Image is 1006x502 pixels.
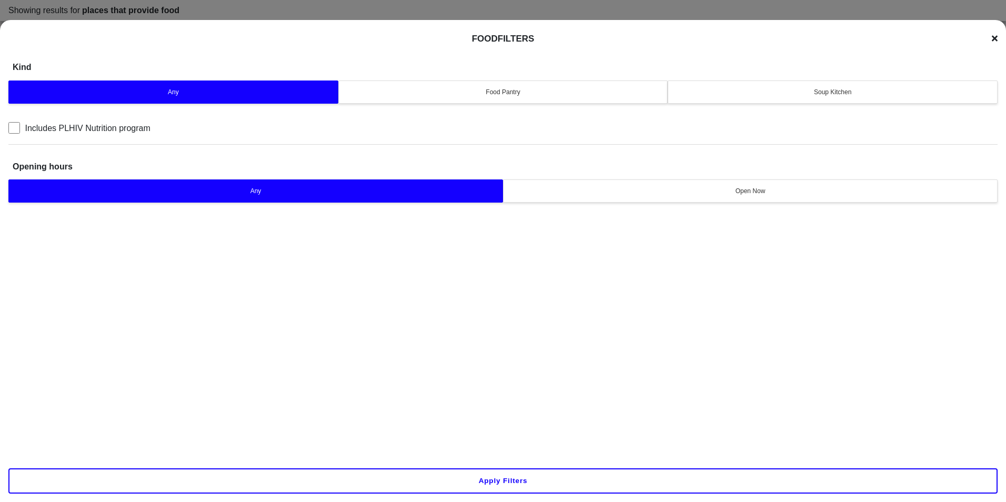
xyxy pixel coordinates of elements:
[8,122,20,134] input: Includes PLHIV Nutrition program
[472,34,535,44] h1: Food Filters
[345,87,661,97] div: Food Pantry
[8,81,338,104] button: Any
[338,81,668,104] button: Food Pantry
[25,123,150,132] span: Includes PLHIV Nutrition program
[13,145,73,177] h1: Opening hours
[13,45,32,78] h1: Kind
[15,186,496,196] div: Any
[8,179,503,203] button: Any
[510,186,991,196] div: Open Now
[675,87,991,97] div: Soup Kitchen
[668,81,998,104] button: Soup Kitchen
[15,87,331,97] div: Any
[503,179,998,203] button: Open Now
[8,468,998,494] button: Apply filters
